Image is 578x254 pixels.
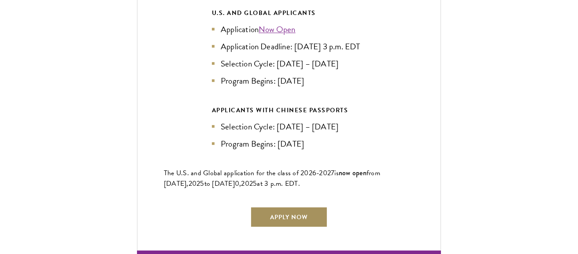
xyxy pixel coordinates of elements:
div: APPLICANTS WITH CHINESE PASSPORTS [212,105,366,116]
span: 202 [241,178,253,189]
span: 0 [235,178,239,189]
a: Apply Now [250,206,328,228]
span: now open [339,168,367,178]
span: , [239,178,241,189]
span: at 3 p.m. EDT. [257,178,300,189]
li: Program Begins: [DATE] [212,137,366,150]
span: 5 [253,178,257,189]
a: Now Open [259,23,296,36]
li: Application [212,23,366,36]
span: 6 [312,168,316,178]
span: 7 [331,168,334,178]
span: The U.S. and Global application for the class of 202 [164,168,312,178]
span: to [DATE] [204,178,235,189]
li: Selection Cycle: [DATE] – [DATE] [212,120,366,133]
li: Program Begins: [DATE] [212,74,366,87]
li: Application Deadline: [DATE] 3 p.m. EDT [212,40,366,53]
li: Selection Cycle: [DATE] – [DATE] [212,57,366,70]
div: U.S. and Global Applicants [212,7,366,18]
span: is [335,168,339,178]
span: 5 [200,178,204,189]
span: from [DATE], [164,168,380,189]
span: -202 [316,168,331,178]
span: 202 [189,178,200,189]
